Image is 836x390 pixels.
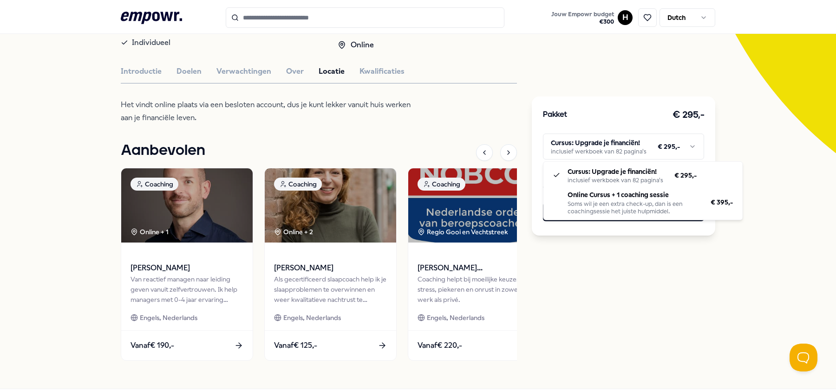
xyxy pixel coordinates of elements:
p: Cursus: Upgrade je financiën! [568,166,663,177]
span: € 295,- [674,170,697,180]
span: € 395,- [711,197,733,207]
div: inclusief werkboek van 82 pagina's [568,177,663,184]
div: Soms wil je een extra check-up, dan is een coachingsessie het juiste hulpmiddel. [568,200,699,215]
p: Online Cursus + 1 coaching sessie [568,190,699,200]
